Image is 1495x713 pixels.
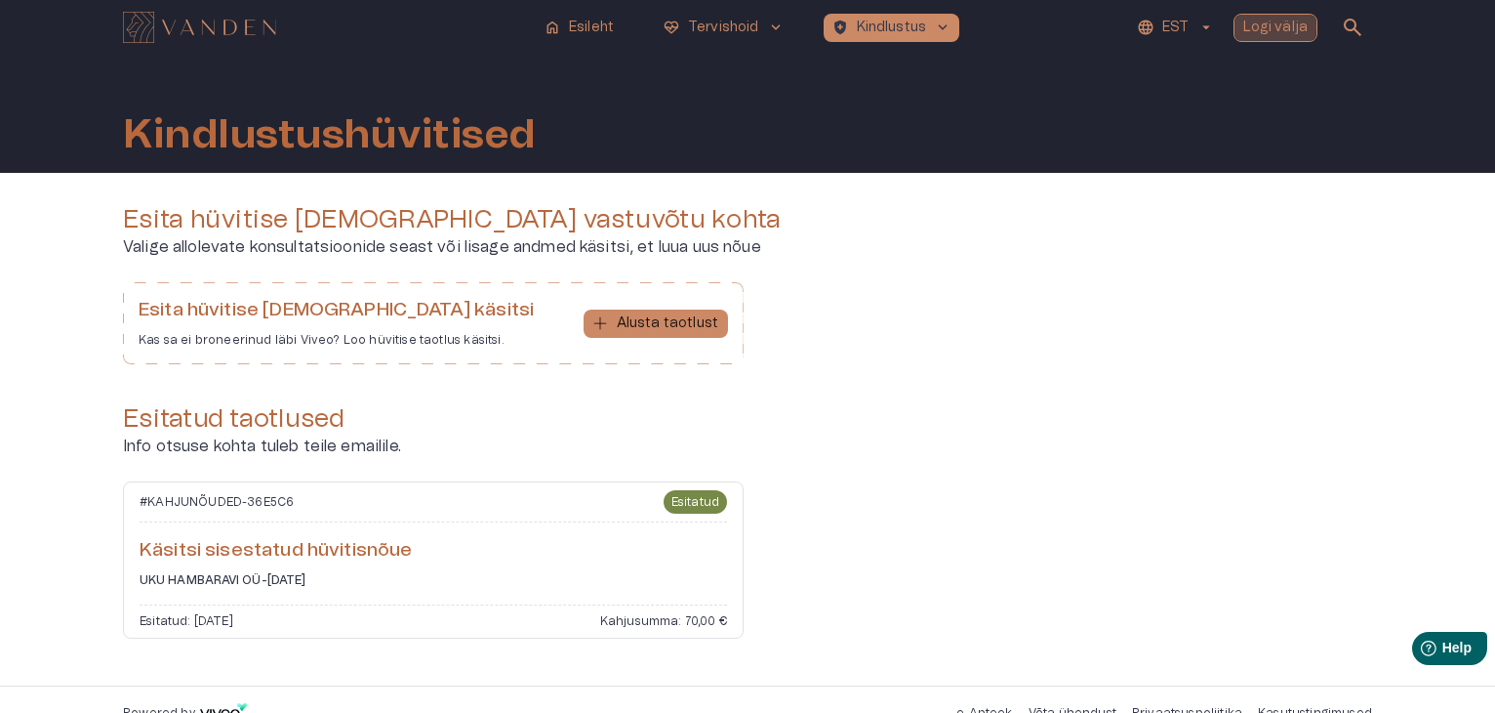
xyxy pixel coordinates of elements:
[1134,14,1217,42] button: EST
[1162,18,1189,38] p: EST
[767,19,785,36] span: keyboard_arrow_down
[831,19,849,36] span: health_and_safety
[536,14,624,42] button: homeEsileht
[123,435,1372,458] p: Info otsuse kohta tuleb teile emailile.
[617,314,718,334] p: Alusta taotlust
[824,14,960,42] button: health_and_safetyKindlustuskeyboard_arrow_down
[139,298,534,324] h6: Esita hüvitise [DEMOGRAPHIC_DATA] käsitsi
[140,572,727,589] h6: UKU HAMBARAVI OÜ - [DATE]
[663,19,680,36] span: ecg_heart
[857,18,927,38] p: Kindlustus
[600,613,727,630] p: Kahjusumma: 70,00 €
[140,538,727,565] h6: Käsitsi sisestatud hüvitisnõue
[544,19,561,36] span: home
[123,12,276,43] img: Vanden logo
[1343,624,1495,679] iframe: Help widget launcher
[123,14,528,41] a: Navigate to homepage
[584,310,728,338] button: Alusta taotlust
[569,18,614,38] p: Esileht
[123,235,1372,259] p: Valige allolevate konsultatsioonide seast või lisage andmed käsitsi, et luua uus nõue
[688,18,759,38] p: Tervishoid
[123,204,1372,235] h4: Esita hüvitise [DEMOGRAPHIC_DATA] vastuvõtu kohta
[1341,16,1364,39] span: search
[1243,18,1309,38] p: Logi välja
[123,112,536,157] h1: Kindlustushüvitised
[139,332,534,349] p: Kas sa ei broneerinud läbi Viveo? Loo hüvitise taotlus käsitsi.
[934,19,951,36] span: keyboard_arrow_down
[655,14,792,42] button: ecg_heartTervishoidkeyboard_arrow_down
[664,490,727,514] span: Esitatud
[140,613,233,630] p: Esitatud: [DATE]
[1233,14,1318,42] button: Logi välja
[123,403,1372,435] h4: Esitatud taotlused
[1333,8,1372,47] button: open search modal
[140,494,294,511] p: # KAHJUNÕUDED - 36E5C6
